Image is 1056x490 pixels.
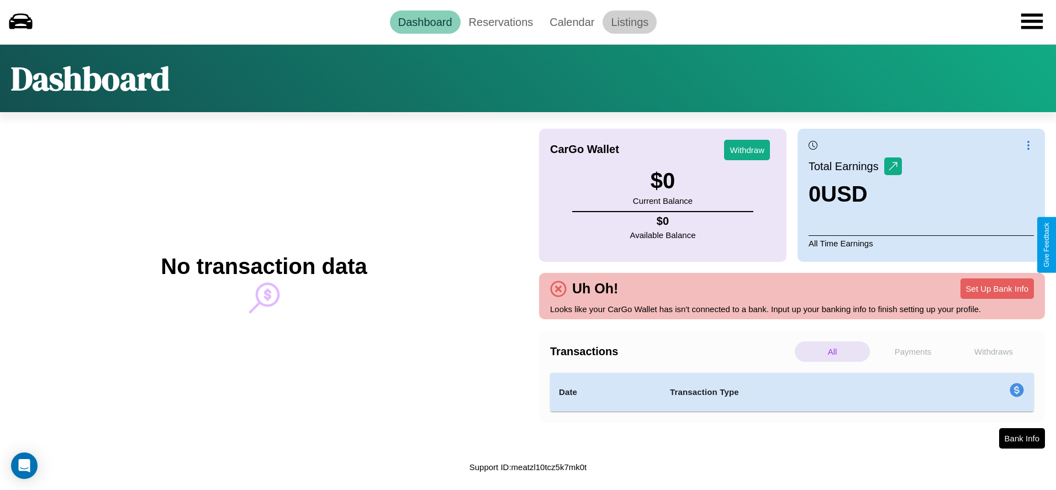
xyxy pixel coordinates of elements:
[461,10,542,34] a: Reservations
[633,193,693,208] p: Current Balance
[11,452,38,479] div: Open Intercom Messenger
[567,281,624,297] h4: Uh Oh!
[809,235,1034,251] p: All Time Earnings
[603,10,657,34] a: Listings
[559,386,652,399] h4: Date
[795,341,870,362] p: All
[630,228,696,243] p: Available Balance
[1043,223,1050,267] div: Give Feedback
[960,278,1034,299] button: Set Up Bank Info
[724,140,770,160] button: Withdraw
[999,428,1045,449] button: Bank Info
[550,143,619,156] h4: CarGo Wallet
[469,460,587,475] p: Support ID: meatzl10tcz5k7mk0t
[633,168,693,193] h3: $ 0
[630,215,696,228] h4: $ 0
[956,341,1031,362] p: Withdraws
[550,373,1034,412] table: simple table
[161,254,367,279] h2: No transaction data
[11,56,170,101] h1: Dashboard
[809,182,902,207] h3: 0 USD
[550,302,1034,317] p: Looks like your CarGo Wallet has isn't connected to a bank. Input up your banking info to finish ...
[670,386,920,399] h4: Transaction Type
[550,345,792,358] h4: Transactions
[541,10,603,34] a: Calendar
[390,10,461,34] a: Dashboard
[809,156,884,176] p: Total Earnings
[875,341,951,362] p: Payments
